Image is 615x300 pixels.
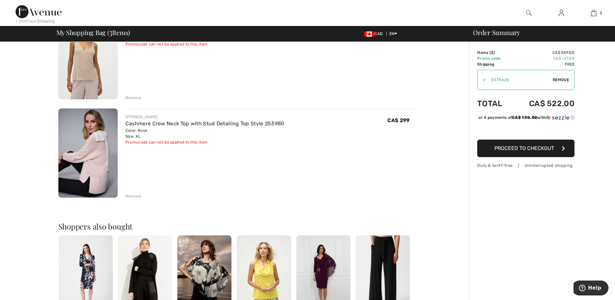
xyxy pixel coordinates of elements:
td: Shipping [477,61,512,67]
div: ✔ [478,77,486,83]
div: Promocode can not be applied to this item [125,41,219,47]
iframe: Opens a widget where you can find more information [574,281,609,297]
button: Proceed to Checkout [477,140,574,157]
div: Order Summary [465,29,611,36]
div: Duty & tariff-free | Uninterrupted shipping [477,162,574,169]
span: 3 [600,10,602,16]
img: search the website [526,9,532,17]
span: CA$ 299 [387,117,409,123]
img: Sparkly V-Neck Pullover Style 252915 [58,10,118,100]
span: Proceed to Checkout [494,145,554,151]
div: or 4 payments of with [479,115,574,120]
img: Sezzle [546,115,569,120]
a: 3 [578,9,609,17]
img: Canadian Dollar [364,31,374,37]
div: < Continue Shopping [16,18,55,24]
a: Cashmere Crew Neck Top with Stud Detailing Top Style 253980 [125,120,284,127]
div: Color: Rose Size: XL [125,128,284,139]
td: CA$ -27.00 [512,56,574,61]
div: or 4 payments ofCA$ 130.50withSezzle Click to learn more about Sezzle [477,115,574,123]
span: Remove [553,77,569,83]
span: EN [389,31,397,36]
div: Promocode can not be applied to this item [125,139,284,145]
td: Promo code [477,56,512,61]
span: 3 [109,28,112,36]
td: Items ( ) [477,50,512,56]
td: CA$ 522.00 [512,93,574,115]
iframe: PayPal-paypal [477,123,574,137]
img: My Bag [591,9,597,17]
span: CA$ 130.50 [512,115,537,120]
span: My Shopping Bag ( Items) [56,29,130,36]
img: 1ère Avenue [16,5,62,18]
td: Total [477,93,512,115]
span: 3 [491,50,493,55]
a: Sign In [553,9,569,17]
div: Remove [125,95,141,101]
input: Promo code [486,70,553,90]
span: CAD [364,31,385,36]
td: Free [512,61,574,67]
td: CA$ 549.00 [512,50,574,56]
div: Remove [125,193,141,199]
img: My Info [559,9,564,17]
div: [PERSON_NAME] [125,114,284,120]
img: Cashmere Crew Neck Top with Stud Detailing Top Style 253980 [58,108,118,198]
h2: Shoppers also bought [58,222,415,230]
